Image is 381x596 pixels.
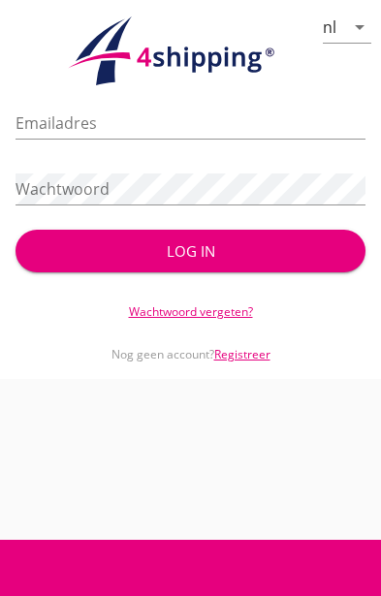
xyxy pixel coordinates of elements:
input: Emailadres [16,108,365,139]
button: Log in [16,230,365,272]
div: Log in [47,240,334,263]
a: Registreer [214,346,270,362]
div: Nog geen account? [16,321,365,363]
i: arrow_drop_down [348,16,371,39]
div: nl [323,18,336,36]
a: Wachtwoord vergeten? [129,303,253,320]
img: logo.1f945f1d.svg [65,16,317,87]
